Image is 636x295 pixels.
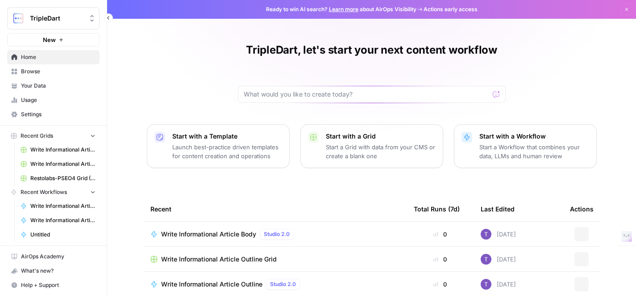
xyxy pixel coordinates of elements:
[326,143,436,160] p: Start a Grid with data from your CMS or create a blank one
[414,280,466,289] div: 0
[30,146,96,154] span: Write Informational Article Outline Grid
[7,7,100,29] button: Workspace: TripleDart
[481,254,516,265] div: [DATE]
[246,43,497,57] h1: TripleDart, let's start your next content workflow
[21,96,96,104] span: Usage
[479,143,589,160] p: Start a Workflow that combines your data, LLMs and human review
[21,281,96,289] span: Help + Support
[8,264,99,278] div: What's new?
[21,188,67,196] span: Recent Workflows
[7,33,100,46] button: New
[7,50,100,64] a: Home
[7,93,100,107] a: Usage
[147,124,290,168] button: Start with a TemplateLaunch best-practice driven templates for content creation and operations
[481,279,491,290] img: ogabi26qpshj0n8lpzr7tvse760o
[300,124,443,168] button: Start with a GridStart a Grid with data from your CMS or create a blank one
[17,143,100,157] a: Write Informational Article Outline Grid
[481,197,515,221] div: Last Edited
[7,129,100,143] button: Recent Grids
[264,230,290,238] span: Studio 2.0
[172,143,282,160] p: Launch best-practice driven templates for content creation and operations
[244,90,489,99] input: What would you like to create today?
[161,280,262,289] span: Write Informational Article Outline
[30,231,96,239] span: Untitled
[481,279,516,290] div: [DATE]
[10,10,26,26] img: TripleDart Logo
[150,229,399,240] a: Write Informational Article BodyStudio 2.0
[7,185,100,199] button: Recent Workflows
[424,5,478,13] span: Actions early access
[481,229,516,240] div: [DATE]
[7,264,100,278] button: What's new?
[17,213,100,228] a: Write Informational Article Outline
[326,132,436,141] p: Start with a Grid
[21,82,96,90] span: Your Data
[270,280,296,288] span: Studio 2.0
[21,132,53,140] span: Recent Grids
[172,132,282,141] p: Start with a Template
[481,254,491,265] img: ogabi26qpshj0n8lpzr7tvse760o
[30,14,84,23] span: TripleDart
[150,279,399,290] a: Write Informational Article OutlineStudio 2.0
[570,197,594,221] div: Actions
[7,249,100,264] a: AirOps Academy
[43,35,56,44] span: New
[30,202,96,210] span: Write Informational Article Body
[161,230,256,239] span: Write Informational Article Body
[329,6,358,13] a: Learn more
[150,255,399,264] a: Write Informational Article Outline Grid
[21,110,96,118] span: Settings
[30,174,96,182] span: Restolabs-PSEO4 Grid (6)
[21,53,96,61] span: Home
[17,171,100,185] a: Restolabs-PSEO4 Grid (6)
[7,79,100,93] a: Your Data
[7,64,100,79] a: Browse
[150,197,399,221] div: Recent
[7,278,100,292] button: Help + Support
[30,160,96,168] span: Write Informational Article
[266,5,416,13] span: Ready to win AI search? about AirOps Visibility
[414,255,466,264] div: 0
[21,253,96,261] span: AirOps Academy
[7,107,100,122] a: Settings
[17,157,100,171] a: Write Informational Article
[30,216,96,224] span: Write Informational Article Outline
[161,255,277,264] span: Write Informational Article Outline Grid
[454,124,597,168] button: Start with a WorkflowStart a Workflow that combines your data, LLMs and human review
[17,228,100,242] a: Untitled
[481,229,491,240] img: ogabi26qpshj0n8lpzr7tvse760o
[414,197,460,221] div: Total Runs (7d)
[21,67,96,76] span: Browse
[479,132,589,141] p: Start with a Workflow
[414,230,466,239] div: 0
[17,199,100,213] a: Write Informational Article Body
